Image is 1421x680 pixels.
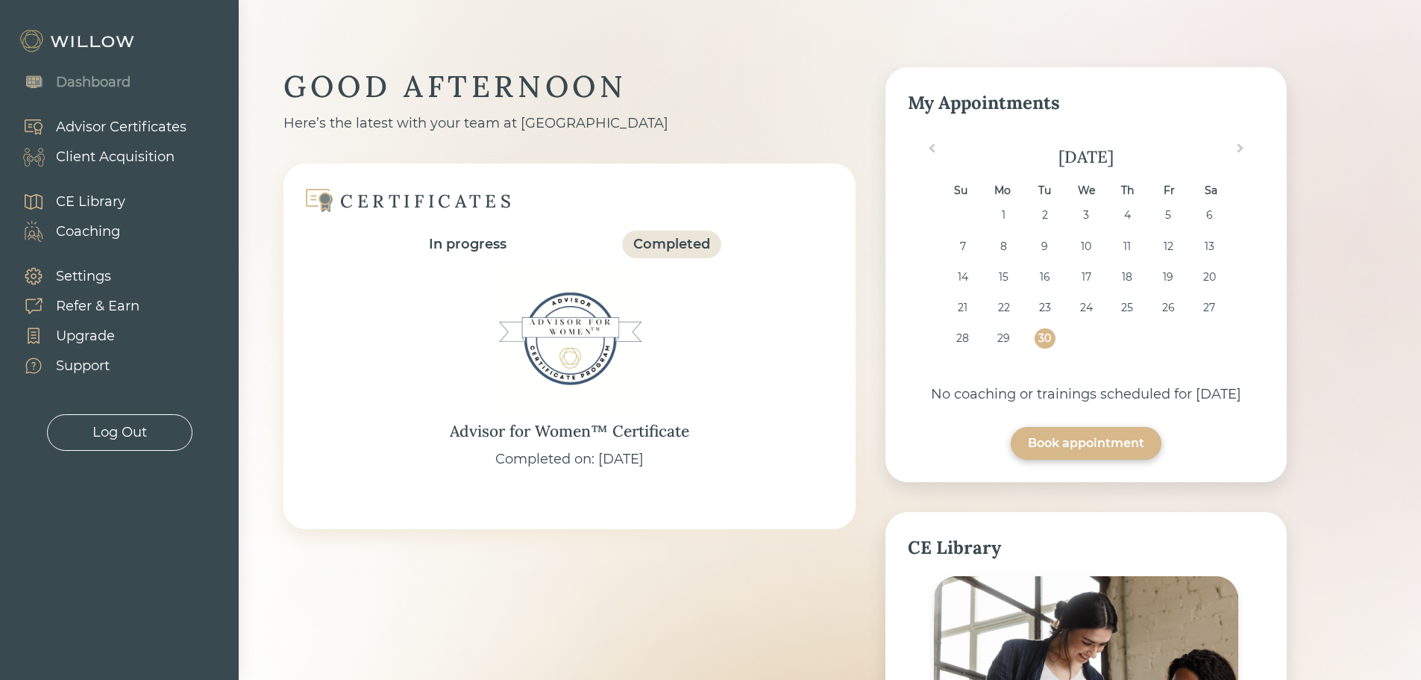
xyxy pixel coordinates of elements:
div: We [1076,181,1096,201]
div: Support [56,356,110,376]
div: Choose Thursday, September 11th, 2025 [1117,237,1138,257]
div: Choose Friday, September 26th, 2025 [1158,298,1179,318]
div: Choose Saturday, September 6th, 2025 [1199,205,1220,225]
a: Dashboard [7,67,131,97]
img: Advisor for Women™ Certificate Badge [495,264,644,414]
div: Upgrade [56,326,115,346]
div: month 2025-09 [912,205,1259,359]
div: Choose Wednesday, September 17th, 2025 [1076,267,1096,287]
button: Next Month [1230,140,1254,164]
div: Coaching [56,222,120,242]
div: Th [1117,181,1138,201]
div: Completed [633,234,710,255]
div: Su [951,181,971,201]
div: Choose Wednesday, September 24th, 2025 [1076,298,1096,318]
div: Fr [1159,181,1179,201]
a: Client Acquisition [7,142,186,172]
div: Choose Wednesday, September 3rd, 2025 [1076,205,1096,225]
div: Choose Saturday, September 13th, 2025 [1199,237,1220,257]
div: CERTIFICATES [340,190,515,213]
div: Choose Monday, September 29th, 2025 [994,328,1014,349]
div: Choose Wednesday, September 10th, 2025 [1076,237,1096,257]
a: Refer & Earn [7,291,139,321]
div: Settings [56,266,111,287]
button: Previous Month [918,140,942,164]
div: Choose Sunday, September 21st, 2025 [953,298,973,318]
div: Choose Tuesday, September 16th, 2025 [1035,267,1055,287]
div: Choose Thursday, September 25th, 2025 [1117,298,1138,318]
div: Choose Tuesday, September 30th, 2025 [1035,328,1055,349]
div: Choose Sunday, September 7th, 2025 [953,237,973,257]
div: Dashboard [56,72,131,93]
div: CE Library [56,192,125,212]
div: Tu [1035,181,1055,201]
a: Settings [7,261,139,291]
div: Choose Tuesday, September 2nd, 2025 [1035,205,1055,225]
div: GOOD AFTERNOON [283,67,856,106]
a: Advisor Certificates [7,112,186,142]
div: Choose Saturday, September 27th, 2025 [1199,298,1220,318]
img: Willow [19,29,138,53]
div: In progress [429,234,506,255]
div: No coaching or trainings scheduled for [DATE] [908,384,1264,405]
div: Book appointment [1028,434,1144,452]
a: CE Library [7,187,125,216]
div: Sa [1201,181,1221,201]
div: Choose Monday, September 1st, 2025 [994,205,1014,225]
div: Choose Monday, September 22nd, 2025 [994,298,1014,318]
div: Refer & Earn [56,296,139,316]
div: My Appointments [908,90,1264,116]
div: Mo [993,181,1013,201]
div: Client Acquisition [56,147,175,167]
div: CE Library [908,534,1264,561]
div: Choose Sunday, September 28th, 2025 [953,328,973,349]
div: Choose Friday, September 12th, 2025 [1158,237,1179,257]
div: Advisor for Women™ Certificate [450,419,689,443]
div: Choose Thursday, September 18th, 2025 [1117,267,1138,287]
div: Choose Monday, September 15th, 2025 [994,267,1014,287]
div: Choose Sunday, September 14th, 2025 [953,267,973,287]
div: Choose Monday, September 8th, 2025 [994,237,1014,257]
div: Choose Friday, September 19th, 2025 [1158,267,1179,287]
div: Choose Friday, September 5th, 2025 [1158,205,1179,225]
div: Choose Tuesday, September 9th, 2025 [1035,237,1055,257]
div: Advisor Certificates [56,117,186,137]
div: Choose Thursday, September 4th, 2025 [1117,205,1138,225]
div: Choose Saturday, September 20th, 2025 [1199,267,1220,287]
div: Completed on: [DATE] [495,449,644,470]
div: Here’s the latest with your team at [GEOGRAPHIC_DATA] [283,113,856,134]
a: Upgrade [7,321,139,351]
div: Choose Tuesday, September 23rd, 2025 [1035,298,1055,318]
div: [DATE] [908,145,1264,169]
a: Coaching [7,216,125,246]
div: Log Out [92,422,147,443]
